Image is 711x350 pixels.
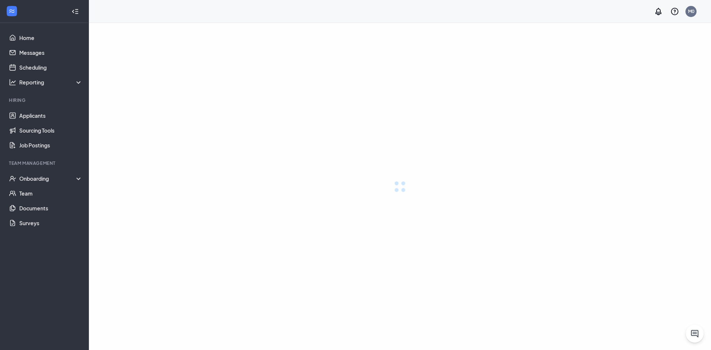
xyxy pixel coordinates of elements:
[688,8,694,14] div: M0
[670,7,679,16] svg: QuestionInfo
[19,175,83,182] div: Onboarding
[19,138,83,153] a: Job Postings
[19,60,83,75] a: Scheduling
[19,201,83,216] a: Documents
[19,108,83,123] a: Applicants
[9,97,81,103] div: Hiring
[654,7,663,16] svg: Notifications
[8,7,16,15] svg: WorkstreamLogo
[71,8,79,15] svg: Collapse
[19,216,83,230] a: Surveys
[19,186,83,201] a: Team
[9,175,16,182] svg: UserCheck
[9,79,16,86] svg: Analysis
[19,45,83,60] a: Messages
[9,160,81,166] div: Team Management
[19,123,83,138] a: Sourcing Tools
[19,30,83,45] a: Home
[686,325,704,343] button: ChatActive
[690,329,699,338] svg: ChatActive
[19,79,83,86] div: Reporting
